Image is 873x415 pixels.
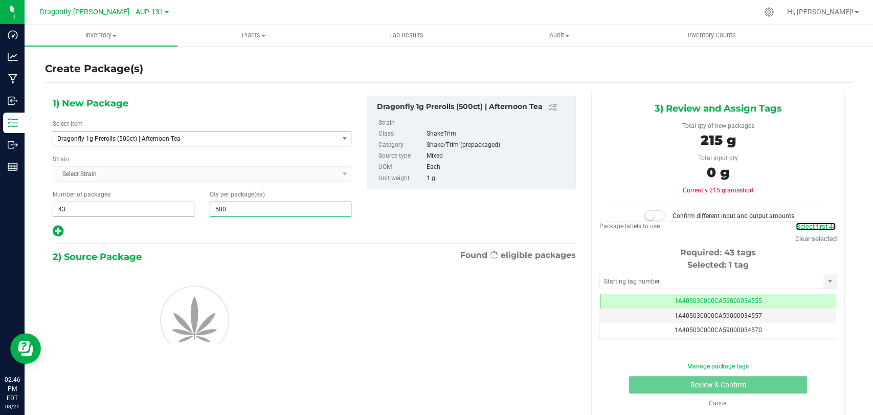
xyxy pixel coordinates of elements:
span: Audit [483,31,635,40]
label: Class [378,128,424,140]
span: Hi, [PERSON_NAME]! [787,8,854,16]
span: Number of packages [53,191,110,198]
span: Total qty of new packages [682,122,754,129]
span: select [338,132,351,146]
label: Category [378,140,424,151]
p: 02:46 PM EDT [5,375,20,403]
label: Unit weight [378,173,424,184]
inline-svg: Inbound [8,96,18,106]
span: 215 g [700,132,735,148]
iframe: Resource center [10,333,41,364]
span: 1A405030000CA59000034570 [675,326,762,334]
inline-svg: Dashboard [8,30,18,40]
div: Shake/Trim (prepackaged) [427,140,570,151]
a: Inventory [25,25,177,46]
a: Inventory Counts [635,25,788,46]
inline-svg: Analytics [8,52,18,62]
a: Lab Results [330,25,483,46]
label: UOM [378,162,424,173]
div: Dragonfly 1g Prerolls (500ct) | Afternoon Tea [377,101,570,114]
span: Total input qty [698,155,738,162]
a: Select first 43 [796,223,836,230]
span: Inventory [25,31,177,40]
span: 2) Source Package [53,249,142,265]
span: Required: 43 tags [680,248,756,257]
span: 1A405030000CA59000034555 [675,297,762,304]
span: Plants [178,31,330,40]
h4: Create Package(s) [45,61,143,76]
span: 1A405030000CA59000034557 [675,312,762,319]
span: Qty per package [210,191,265,198]
inline-svg: Outbound [8,140,18,150]
div: Mixed [427,150,570,162]
span: Found eligible packages [460,249,576,261]
span: 1) New Package [53,96,128,111]
a: Manage package tags [687,363,749,370]
span: Selected: 1 tag [687,260,749,270]
div: ShakeTrim [427,128,570,140]
span: 0 g [707,164,729,181]
span: Add new output [53,230,63,237]
span: (ea) [254,191,265,198]
label: Strain [378,118,424,129]
span: Package labels to use [599,223,660,230]
a: Cancel [708,400,727,407]
span: select [823,274,836,289]
p: 08/21 [5,403,20,410]
inline-svg: Inventory [8,118,18,128]
span: Dragonfly 1g Prerolls (500ct) | Afternoon Tea [57,135,323,142]
inline-svg: Manufacturing [8,74,18,84]
span: Lab Results [375,31,437,40]
span: Dragonfly [PERSON_NAME] - AUP 131 [40,8,164,16]
a: Audit [483,25,636,46]
span: Currently 215 grams [682,187,753,194]
button: Review & Confirm [629,376,807,394]
div: - [427,118,570,129]
label: Select Item [53,119,83,128]
inline-svg: Reports [8,162,18,172]
a: Clear selected [795,235,837,243]
div: Manage settings [763,7,775,17]
div: 1 g [427,173,570,184]
div: Each [427,162,570,173]
label: Source type [378,150,424,162]
span: short [739,187,753,194]
input: 43 [53,202,194,216]
label: Strain [53,155,69,164]
span: 3) Review and Assign Tags [654,101,781,116]
input: Starting tag number [600,274,823,289]
span: Confirm different input and output amounts [673,212,794,220]
a: Plants [177,25,330,46]
span: Inventory Counts [674,31,750,40]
